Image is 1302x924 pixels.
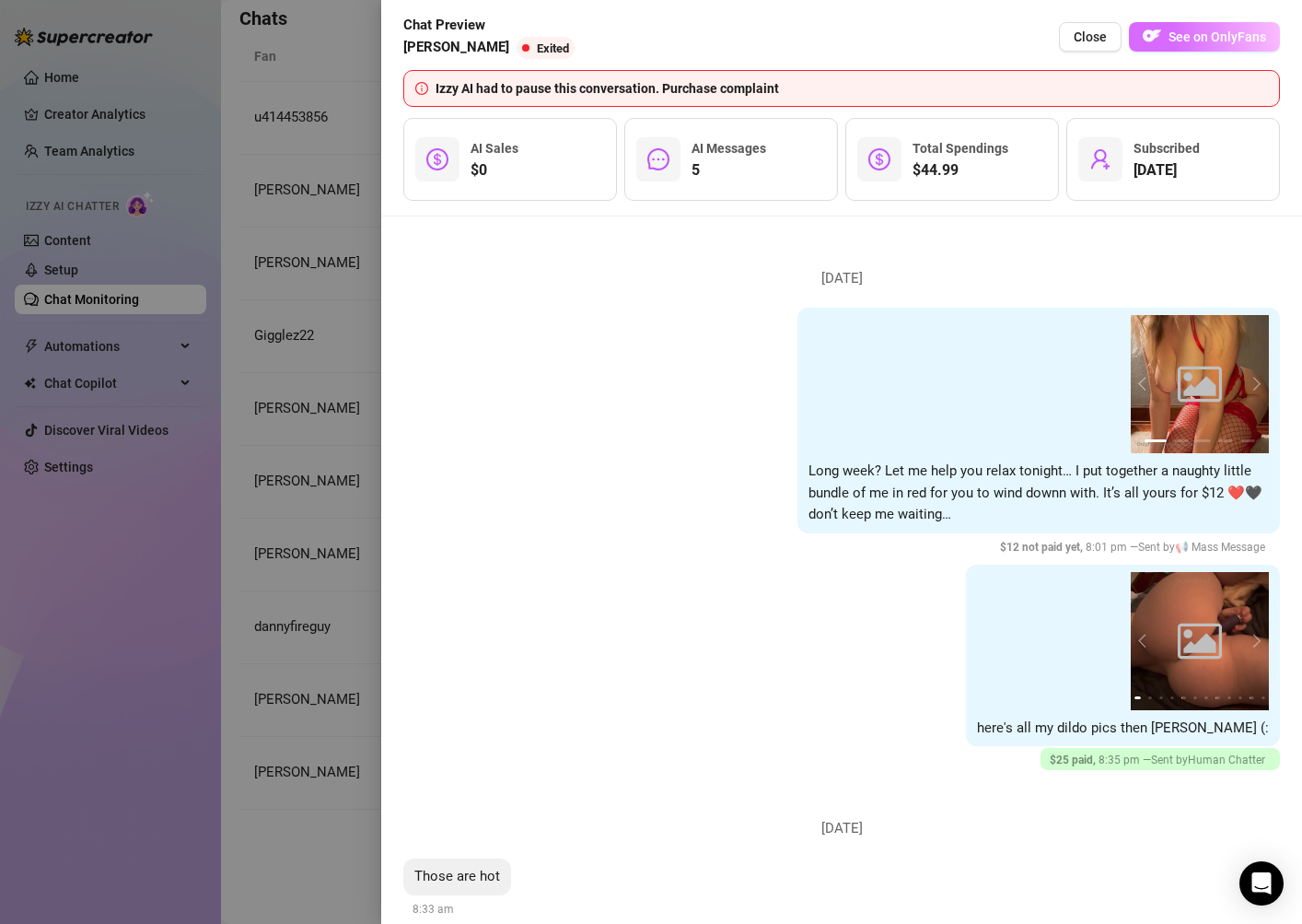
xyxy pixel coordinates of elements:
button: 6 [1193,696,1197,699]
button: 5 [1181,696,1185,699]
div: Open Intercom Messenger [1239,861,1284,906]
span: [DATE] [1133,159,1200,181]
span: Those are hot [414,868,500,884]
span: Sent by 📢 Mass Message [1138,541,1265,554]
button: 2 [1174,439,1189,442]
div: Izzy AI had to pause this conversation. Purchase complaint [436,78,1268,99]
span: Chat Preview [403,15,582,37]
button: prev [1138,634,1153,649]
span: Close [1074,29,1107,44]
img: OF [1143,27,1161,45]
button: 3 [1196,439,1211,442]
span: 8:33 am [413,903,454,916]
button: 4 [1170,696,1174,699]
span: $44.99 [913,159,1008,181]
button: 12 [1261,696,1265,699]
span: $0 [471,159,518,181]
button: next [1247,634,1261,649]
button: 7 [1204,696,1208,699]
button: next [1247,377,1261,392]
span: See on OnlyFans [1168,29,1266,44]
span: here's all my dildo pics then [PERSON_NAME] (: [977,719,1269,736]
span: Subscribed [1133,141,1200,156]
button: OFSee on OnlyFans [1129,22,1280,52]
span: Long week? Let me help you relax tonight… I put together a naughty little bundle of me in red for... [808,462,1262,522]
span: Sent by Human Chatter [1151,754,1265,766]
span: 5 [692,159,766,181]
span: [DATE] [808,818,877,840]
span: dollar [426,148,448,170]
span: info-circle [415,82,428,95]
span: $ 25 paid , [1050,754,1099,766]
button: 3 [1159,696,1163,699]
span: $ 12 not paid yet , [1000,541,1086,554]
button: prev [1138,377,1153,392]
button: 5 [1240,439,1255,442]
span: [PERSON_NAME] [403,37,509,59]
span: message [647,148,669,170]
span: Exited [537,41,569,55]
span: 8:35 pm — [1050,754,1271,766]
button: 2 [1148,696,1152,699]
span: AI Messages [692,141,766,156]
button: Close [1059,22,1122,52]
button: 9 [1227,696,1231,699]
button: 4 [1218,439,1233,442]
button: 11 [1250,696,1253,699]
a: OFSee on OnlyFans [1129,22,1280,53]
span: dollar [868,148,890,170]
span: [DATE] [808,268,877,290]
span: user-add [1089,148,1111,170]
span: Total Spendings [913,141,1008,156]
button: 8 [1215,696,1219,699]
span: 8:01 pm — [1000,541,1271,554]
span: AI Sales [471,141,518,156]
button: 10 [1238,696,1242,699]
